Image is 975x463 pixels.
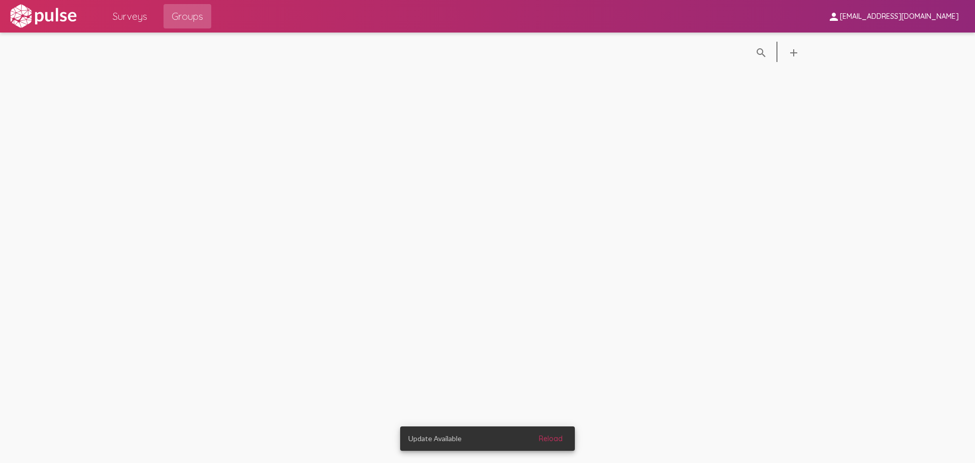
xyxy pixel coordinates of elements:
[755,47,767,59] mat-icon: language
[172,7,203,25] span: Groups
[408,434,462,444] span: Update Available
[8,4,78,29] img: white-logo.svg
[113,7,147,25] span: Surveys
[539,434,563,443] span: Reload
[828,11,840,23] mat-icon: person
[820,7,967,25] button: [EMAIL_ADDRESS][DOMAIN_NAME]
[751,42,771,62] button: language
[840,12,959,21] span: [EMAIL_ADDRESS][DOMAIN_NAME]
[105,4,155,28] a: Surveys
[788,47,800,59] mat-icon: language
[531,429,571,448] button: Reload
[164,4,211,28] a: Groups
[784,42,804,62] button: language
